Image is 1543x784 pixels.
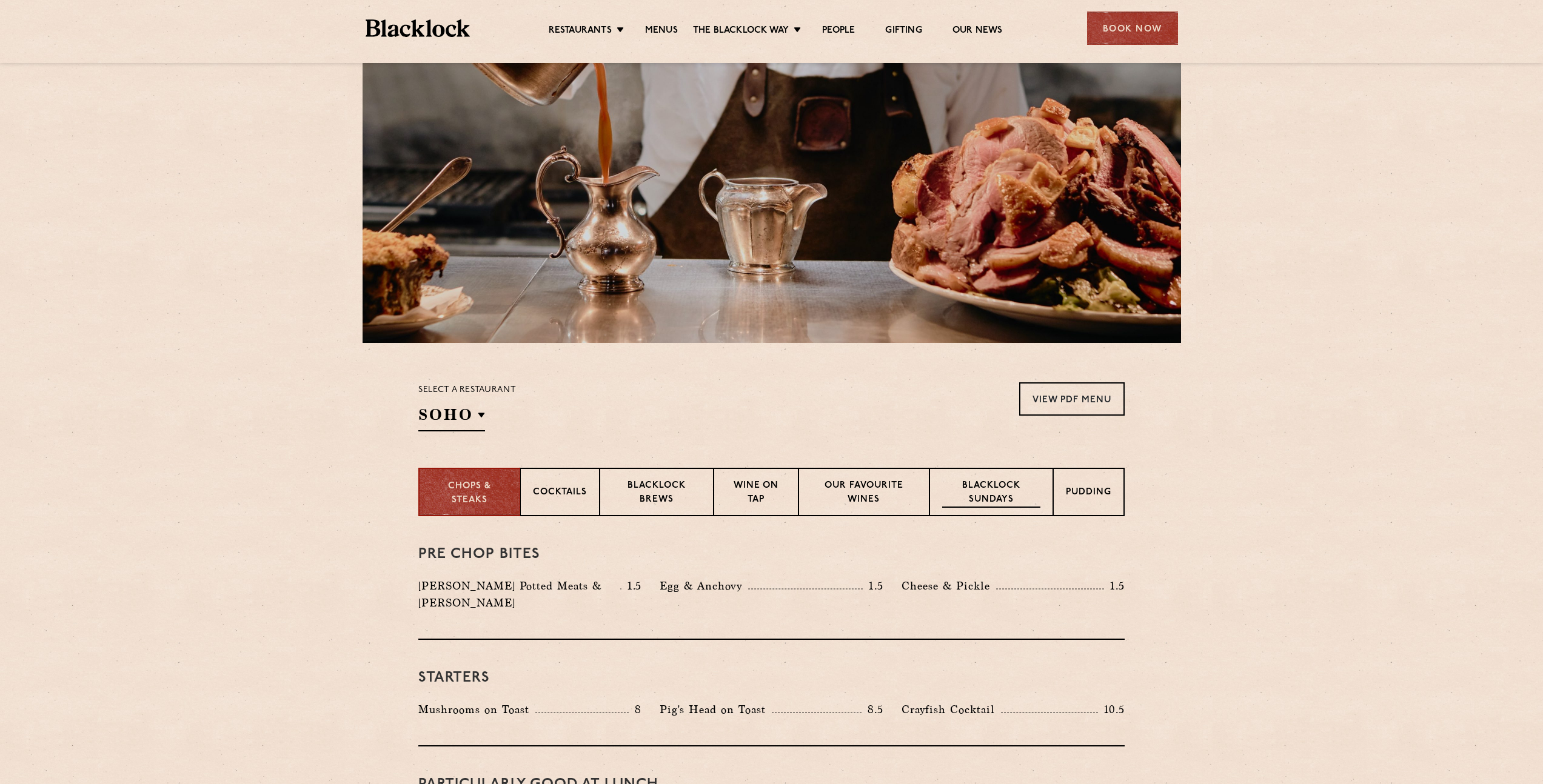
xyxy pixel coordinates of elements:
[1087,12,1178,45] div: Book Now
[612,479,701,508] p: Blacklock Brews
[863,578,883,594] p: 1.5
[621,578,642,594] p: 1.5
[660,577,748,594] p: Egg & Anchovy
[822,25,855,38] a: People
[693,25,789,38] a: The Blacklock Way
[533,486,587,501] p: Cocktails
[902,577,996,594] p: Cheese & Pickle
[862,702,883,717] p: 8.5
[811,479,916,508] p: Our favourite wines
[1104,578,1125,594] p: 1.5
[366,19,470,37] img: BL_Textured_Logo-footer-cropped.svg
[902,701,1001,718] p: Crayfish Cocktail
[1066,486,1111,501] p: Pudding
[1098,702,1125,717] p: 10.5
[629,702,641,717] p: 8
[432,480,507,507] p: Chops & Steaks
[645,25,678,38] a: Menus
[418,670,1125,686] h3: Starters
[885,25,922,38] a: Gifting
[418,701,535,718] p: Mushrooms on Toast
[660,701,772,718] p: Pig's Head on Toast
[418,577,620,611] p: [PERSON_NAME] Potted Meats & [PERSON_NAME]
[418,382,516,398] p: Select a restaurant
[549,25,612,38] a: Restaurants
[418,404,485,431] h2: SOHO
[1019,382,1125,416] a: View PDF Menu
[942,479,1040,508] p: Blacklock Sundays
[952,25,1003,38] a: Our News
[726,479,786,508] p: Wine on Tap
[418,546,1125,562] h3: Pre Chop Bites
